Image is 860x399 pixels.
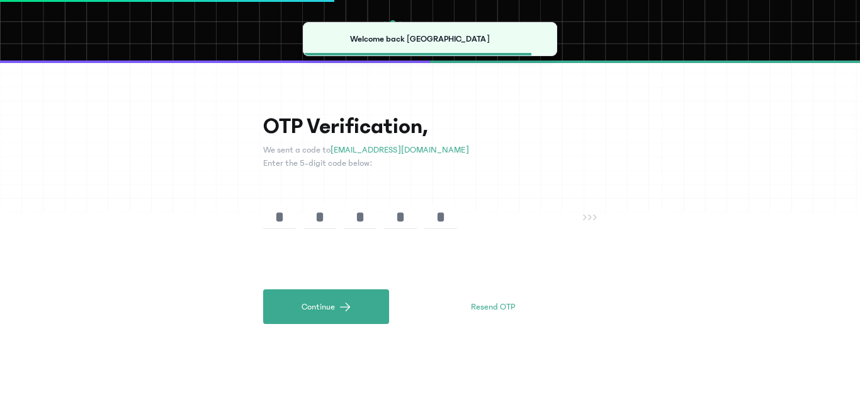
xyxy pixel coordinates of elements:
[350,34,490,44] span: Welcome back [GEOGRAPHIC_DATA]
[263,113,597,139] h1: OTP Verification,
[471,301,515,313] span: Resend OTP
[534,33,546,45] button: Close
[331,145,469,155] span: [EMAIL_ADDRESS][DOMAIN_NAME]
[465,297,521,317] button: Resend OTP
[263,289,389,324] button: Continue
[263,157,597,170] p: Enter the 5-digit code below:
[263,144,597,157] p: We sent a code to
